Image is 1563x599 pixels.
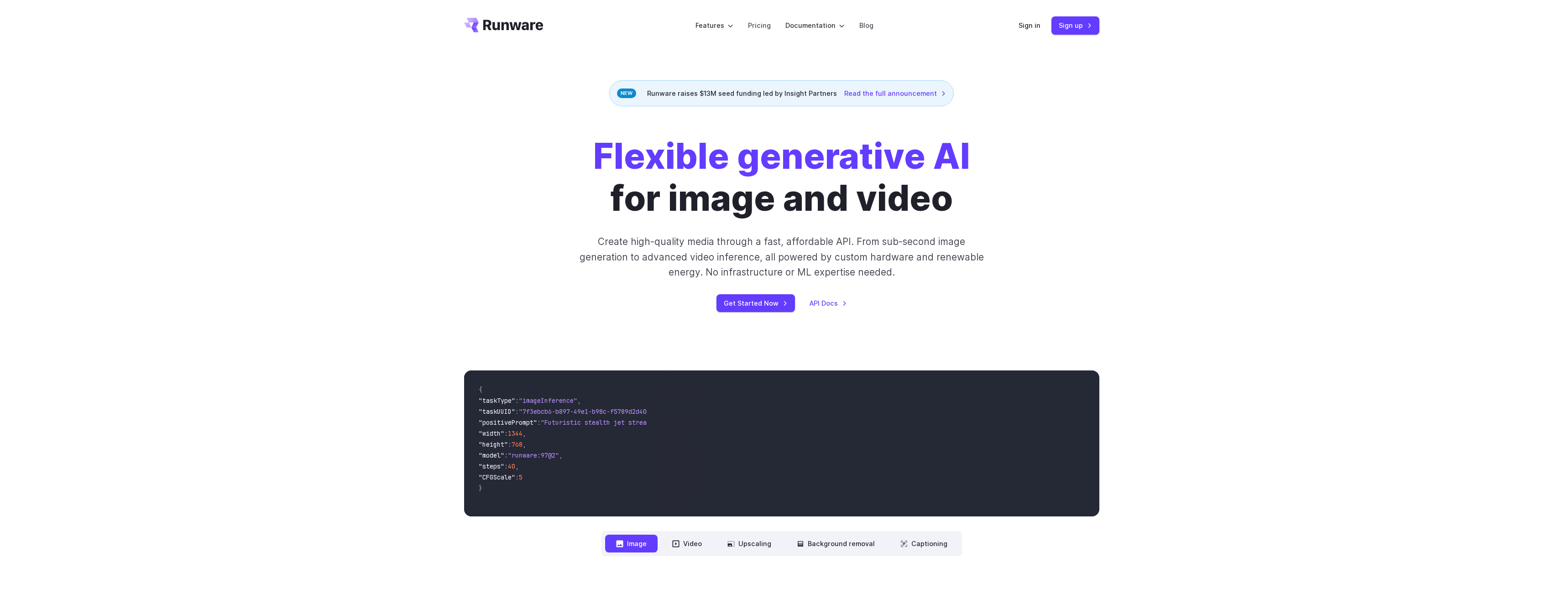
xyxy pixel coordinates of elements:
button: Video [661,535,713,552]
h1: for image and video [593,135,970,219]
a: Read the full announcement [844,88,946,99]
span: : [504,429,508,438]
label: Features [695,20,733,31]
span: "imageInference" [519,396,577,405]
span: 1344 [508,429,523,438]
a: Sign in [1019,20,1040,31]
a: Sign up [1051,16,1099,34]
span: , [515,462,519,470]
span: 768 [512,440,523,448]
span: : [508,440,512,448]
span: , [577,396,581,405]
span: , [523,440,526,448]
span: "width" [479,429,504,438]
span: : [515,396,519,405]
span: "CFGScale" [479,473,515,481]
p: Create high-quality media through a fast, affordable API. From sub-second image generation to adv... [578,234,985,280]
span: "height" [479,440,508,448]
a: Go to / [464,18,544,32]
span: { [479,385,482,394]
span: : [515,473,519,481]
span: : [515,407,519,416]
span: : [537,418,541,427]
span: "positivePrompt" [479,418,537,427]
span: "Futuristic stealth jet streaking through a neon-lit cityscape with glowing purple exhaust" [541,418,873,427]
span: 5 [519,473,523,481]
button: Image [605,535,658,552]
span: "7f3ebcb6-b897-49e1-b98c-f5789d2d40d7" [519,407,658,416]
span: "runware:97@2" [508,451,559,459]
button: Captioning [889,535,958,552]
span: "taskUUID" [479,407,515,416]
span: : [504,451,508,459]
span: : [504,462,508,470]
a: Get Started Now [716,294,795,312]
button: Upscaling [716,535,782,552]
div: Runware raises $13M seed funding led by Insight Partners [609,80,954,106]
span: "steps" [479,462,504,470]
button: Background removal [786,535,886,552]
label: Documentation [785,20,845,31]
a: Blog [859,20,873,31]
span: } [479,484,482,492]
span: , [523,429,526,438]
span: 40 [508,462,515,470]
span: , [559,451,563,459]
a: Pricing [748,20,771,31]
span: "model" [479,451,504,459]
strong: Flexible generative AI [593,135,970,177]
a: API Docs [810,298,847,308]
span: "taskType" [479,396,515,405]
